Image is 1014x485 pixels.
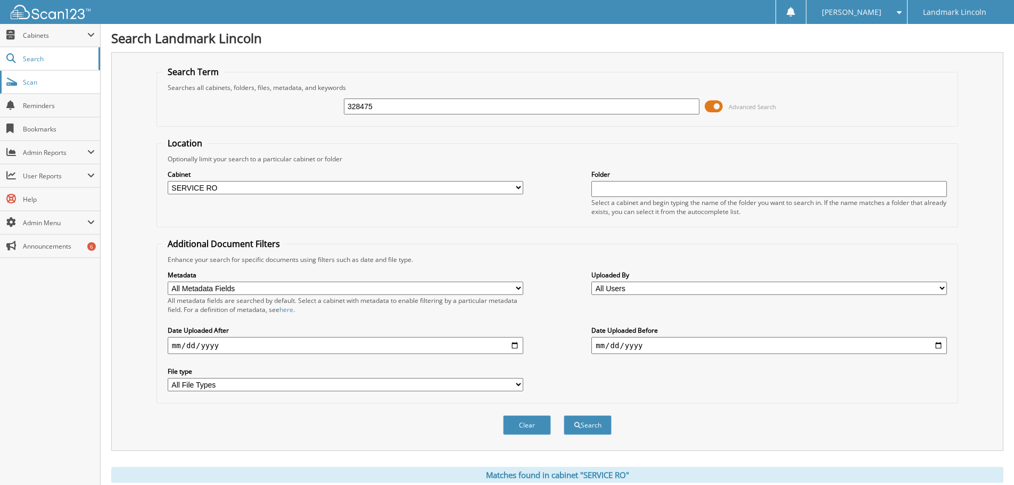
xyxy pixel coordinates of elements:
[23,78,95,87] span: Scan
[162,238,285,250] legend: Additional Document Filters
[162,83,952,92] div: Searches all cabinets, folders, files, metadata, and keywords
[591,198,947,216] div: Select a cabinet and begin typing the name of the folder you want to search in. If the name match...
[168,367,523,376] label: File type
[23,125,95,134] span: Bookmarks
[111,467,1003,483] div: Matches found in cabinet "SERVICE RO"
[591,337,947,354] input: end
[279,305,293,314] a: here
[822,9,881,15] span: [PERSON_NAME]
[23,54,93,63] span: Search
[168,170,523,179] label: Cabinet
[591,270,947,280] label: Uploaded By
[23,171,87,180] span: User Reports
[111,29,1003,47] h1: Search Landmark Lincoln
[961,434,1014,485] iframe: Chat Widget
[23,31,87,40] span: Cabinets
[168,296,523,314] div: All metadata fields are searched by default. Select a cabinet with metadata to enable filtering b...
[923,9,986,15] span: Landmark Lincoln
[168,326,523,335] label: Date Uploaded After
[591,326,947,335] label: Date Uploaded Before
[23,101,95,110] span: Reminders
[162,154,952,163] div: Optionally limit your search to a particular cabinet or folder
[729,103,776,111] span: Advanced Search
[168,270,523,280] label: Metadata
[23,195,95,204] span: Help
[564,415,612,435] button: Search
[23,218,87,227] span: Admin Menu
[87,242,96,251] div: 6
[168,337,523,354] input: start
[503,415,551,435] button: Clear
[23,242,95,251] span: Announcements
[162,66,224,78] legend: Search Term
[11,5,90,19] img: scan123-logo-white.svg
[23,148,87,157] span: Admin Reports
[162,137,208,149] legend: Location
[591,170,947,179] label: Folder
[162,255,952,264] div: Enhance your search for specific documents using filters such as date and file type.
